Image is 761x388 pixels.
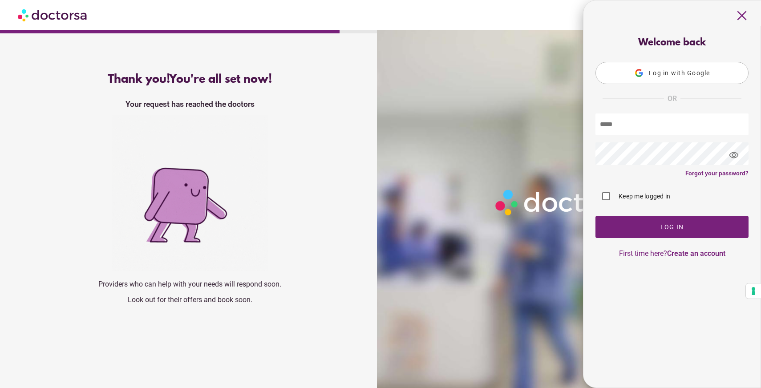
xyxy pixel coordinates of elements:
[18,5,88,25] img: Doctorsa.com
[660,223,684,230] span: Log In
[617,192,670,201] label: Keep me logged in
[595,37,749,48] div: Welcome back
[649,69,710,77] span: Log in with Google
[491,186,644,219] img: Logo-Doctorsa-trans-White-partial-flat.png
[169,73,272,86] span: You're all set now!
[595,249,749,258] p: First time here?
[746,283,761,299] button: Your consent preferences for tracking technologies
[722,143,746,167] span: visibility
[125,100,255,109] strong: Your request has reached the doctors
[595,62,749,84] button: Log in with Google
[685,170,749,177] a: Forgot your password?
[44,73,336,86] div: Thank you!
[112,115,268,271] img: success
[595,216,749,238] button: Log In
[44,295,336,304] p: Look out for their offers and book soon.
[733,7,750,24] span: close
[668,93,677,105] span: OR
[44,280,336,288] p: Providers who can help with your needs will respond soon.
[667,249,725,258] a: Create an account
